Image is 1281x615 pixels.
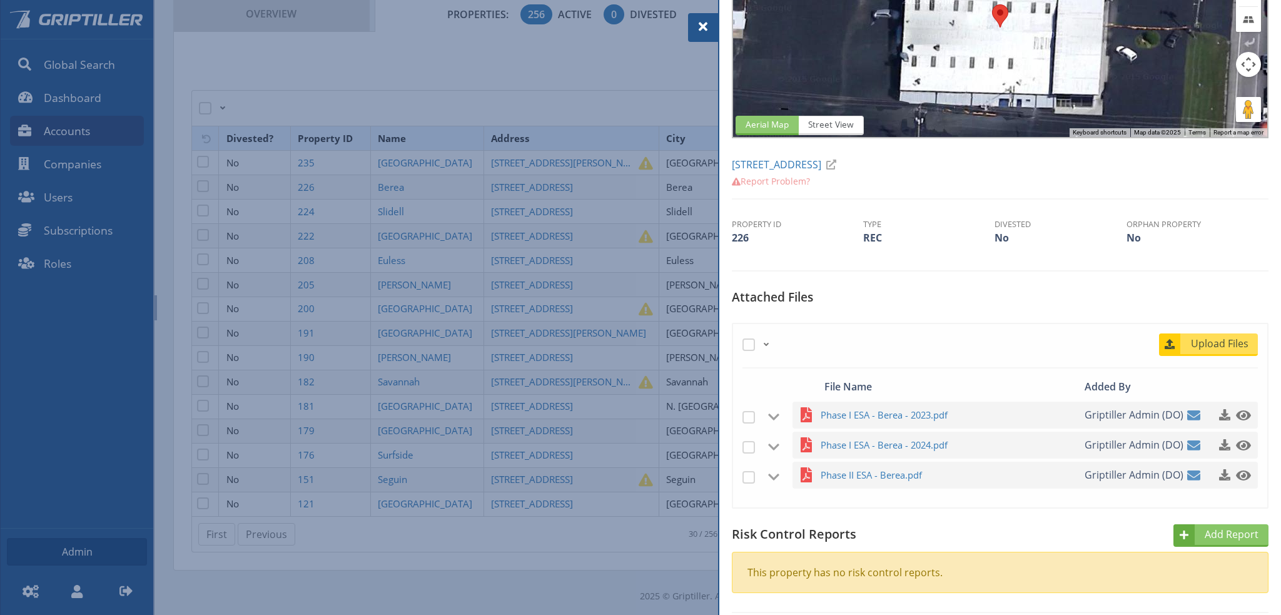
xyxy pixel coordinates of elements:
div: Added By [1081,378,1174,395]
span: No [1127,231,1141,245]
a: Click to preview this file [1232,404,1248,426]
span: Griptiller Admin (DO) [1085,462,1183,489]
span: Map data ©2025 [1134,129,1181,136]
span: Phase II ESA - Berea.pdf [821,467,1053,483]
th: Divested [995,218,1126,230]
div: File Name [821,378,1081,395]
button: Keyboard shortcuts [1073,128,1127,137]
span: Griptiller Admin (DO) [1085,402,1183,429]
a: Phase II ESA - Berea.pdf [821,467,1081,483]
a: [STREET_ADDRESS] [732,158,841,171]
span: Aerial Map [736,116,799,135]
a: Click to preview this file [1232,464,1248,486]
span: Griptiller Admin (DO) [1085,432,1183,459]
th: Orphan Property [1127,218,1258,230]
a: Terms (opens in new tab) [1188,129,1206,136]
span: Street View [798,116,864,135]
th: Property ID [732,218,863,230]
a: Report a map error [1213,129,1263,136]
div: This property has no risk control reports. [747,565,1253,580]
button: Tilt map [1236,7,1261,32]
span: REC [863,231,882,245]
span: Risk Control Reports [732,526,856,542]
span: Phase I ESA - Berea - 2024.pdf [821,437,1053,453]
a: Phase I ESA - Berea - 2023.pdf [821,407,1081,423]
a: Report Problem? [732,175,810,187]
th: Type [863,218,995,230]
a: Phase I ESA - Berea - 2024.pdf [821,437,1081,453]
button: Drag Pegman onto the map to open Street View [1236,97,1261,122]
a: Upload Files [1159,333,1258,356]
a: Add Report [1173,524,1268,547]
span: Upload Files [1182,336,1258,351]
span: Add Report [1197,527,1268,542]
a: Click to preview this file [1232,434,1248,456]
span: Phase I ESA - Berea - 2023.pdf [821,407,1053,423]
button: Map camera controls [1236,52,1261,77]
span: No [995,231,1009,245]
h5: Attached Files [732,290,1268,313]
span: 226 [732,231,749,245]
